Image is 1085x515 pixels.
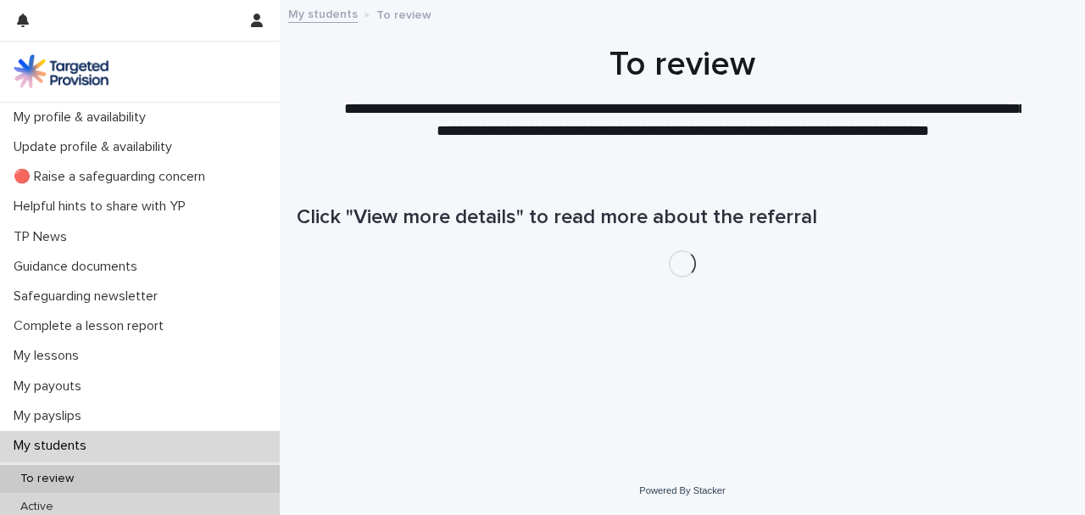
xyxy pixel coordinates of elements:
[376,4,431,23] p: To review
[7,408,95,424] p: My payslips
[14,54,108,88] img: M5nRWzHhSzIhMunXDL62
[7,438,100,454] p: My students
[288,3,358,23] a: My students
[639,485,725,495] a: Powered By Stacker
[7,109,159,126] p: My profile & availability
[7,348,92,364] p: My lessons
[7,472,87,486] p: To review
[7,229,81,245] p: TP News
[297,205,1068,230] h1: Click "View more details" to read more about the referral
[297,44,1068,85] h1: To review
[7,318,177,334] p: Complete a lesson report
[7,259,151,275] p: Guidance documents
[7,378,95,395] p: My payouts
[7,169,219,185] p: 🔴 Raise a safeguarding concern
[7,199,199,215] p: Helpful hints to share with YP
[7,139,186,155] p: Update profile & availability
[7,288,171,305] p: Safeguarding newsletter
[7,500,67,514] p: Active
